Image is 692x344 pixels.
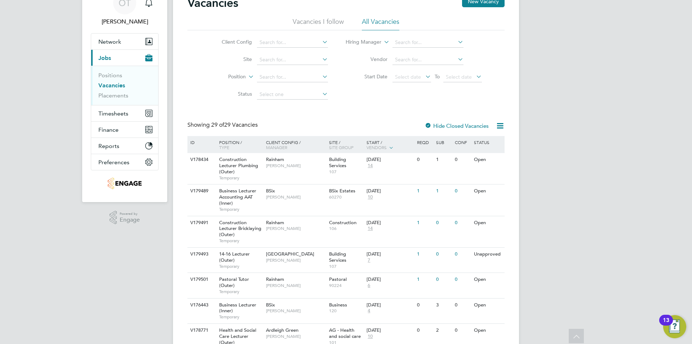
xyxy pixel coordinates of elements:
[340,39,381,46] label: Hiring Manager
[472,153,504,166] div: Open
[329,276,347,282] span: Pastoral
[367,308,371,314] span: 4
[110,211,140,225] a: Powered byEngage
[346,73,387,80] label: Start Date
[329,226,363,231] span: 106
[663,320,669,330] div: 13
[329,169,363,175] span: 107
[367,257,371,264] span: 7
[453,324,472,337] div: 0
[432,72,442,81] span: To
[395,74,421,80] span: Select date
[91,122,158,138] button: Finance
[98,143,119,149] span: Reports
[187,121,259,129] div: Showing
[219,188,256,206] span: Business Lecturer Accounting AAT (Inner)
[257,38,328,48] input: Search for...
[98,38,121,45] span: Network
[219,144,229,150] span: Type
[91,138,158,154] button: Reports
[266,327,298,333] span: Ardleigh Green
[329,251,346,263] span: Building Services
[266,251,314,257] span: [GEOGRAPHIC_DATA]
[367,334,374,340] span: 10
[188,153,214,166] div: V178434
[98,72,122,79] a: Positions
[367,276,413,283] div: [DATE]
[415,248,434,261] div: 1
[98,55,111,61] span: Jobs
[472,136,504,148] div: Status
[219,289,262,295] span: Temporary
[219,219,261,238] span: Construction Lecturer Bricklaying (Outer)
[91,66,158,105] div: Jobs
[188,216,214,230] div: V179491
[188,324,214,337] div: V178771
[446,74,472,80] span: Select date
[415,273,434,286] div: 1
[434,324,453,337] div: 2
[266,302,275,308] span: BSix
[415,184,434,198] div: 1
[266,283,325,288] span: [PERSON_NAME]
[346,56,387,62] label: Vendor
[91,178,159,189] a: Go to home page
[329,264,363,269] span: 107
[329,302,347,308] span: Business
[472,324,504,337] div: Open
[219,238,262,244] span: Temporary
[188,184,214,198] div: V179489
[91,50,158,66] button: Jobs
[329,283,363,288] span: 90224
[266,226,325,231] span: [PERSON_NAME]
[120,211,140,217] span: Powered by
[211,121,258,129] span: 29 Vacancies
[219,276,249,288] span: Pastoral Tutor (Outer)
[266,188,275,194] span: BSix
[453,248,472,261] div: 0
[453,216,472,230] div: 0
[188,248,214,261] div: V179493
[219,302,256,314] span: Business Lecturer (Inner)
[266,308,325,314] span: [PERSON_NAME]
[365,136,415,154] div: Start /
[367,157,413,163] div: [DATE]
[472,184,504,198] div: Open
[266,194,325,200] span: [PERSON_NAME]
[425,122,489,129] label: Hide Closed Vacancies
[266,144,287,150] span: Manager
[214,136,264,153] div: Position /
[204,73,246,80] label: Position
[108,178,141,189] img: jambo-logo-retina.png
[453,273,472,286] div: 0
[472,216,504,230] div: Open
[210,39,252,45] label: Client Config
[434,273,453,286] div: 0
[266,276,284,282] span: Rainham
[266,163,325,169] span: [PERSON_NAME]
[367,327,413,334] div: [DATE]
[453,153,472,166] div: 0
[266,219,284,226] span: Rainham
[266,156,284,162] span: Rainham
[329,156,346,169] span: Building Services
[98,82,125,89] a: Vacancies
[188,299,214,312] div: V176443
[367,188,413,194] div: [DATE]
[415,216,434,230] div: 1
[219,175,262,181] span: Temporary
[434,299,453,312] div: 3
[91,34,158,49] button: Network
[91,154,158,170] button: Preferences
[266,334,325,339] span: [PERSON_NAME]
[266,257,325,263] span: [PERSON_NAME]
[329,194,363,200] span: 60270
[91,17,159,26] span: Oli Thomas
[91,105,158,121] button: Timesheets
[453,136,472,148] div: Conf
[329,327,361,339] span: AG - Health and social care
[210,91,252,97] label: Status
[329,219,356,226] span: Construction
[219,314,262,320] span: Temporary
[434,184,453,198] div: 1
